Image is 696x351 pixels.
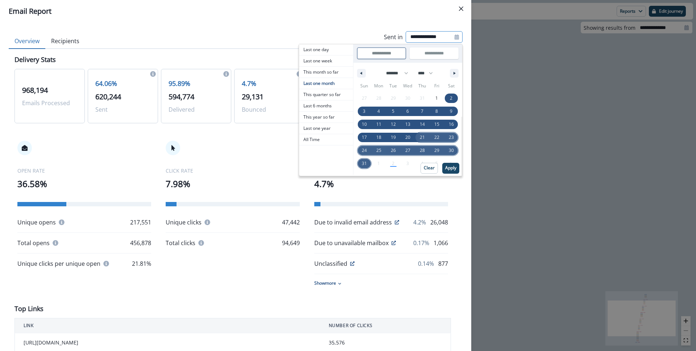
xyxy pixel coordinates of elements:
[299,44,353,55] button: Last one day
[384,33,403,41] p: Sent in
[372,80,386,92] span: Mon
[444,118,459,131] button: 16
[314,218,392,227] p: Due to invalid email address
[377,105,380,118] span: 4
[418,259,434,268] p: 0.14%
[357,80,372,92] span: Sun
[450,92,452,105] span: 2
[376,131,381,144] span: 18
[401,105,415,118] button: 6
[14,55,56,65] p: Delivery Stats
[405,131,410,144] span: 20
[430,92,444,105] button: 1
[357,118,372,131] button: 10
[299,100,353,112] button: Last 6 months
[386,105,401,118] button: 5
[401,144,415,157] button: 27
[95,79,150,88] p: 64.06%
[406,105,409,118] span: 6
[444,144,459,157] button: 30
[444,131,459,144] button: 23
[17,177,151,190] p: 36.58%
[314,259,347,268] p: Unclassified
[299,78,353,89] button: Last one month
[17,218,56,227] p: Unique opens
[45,34,85,49] button: Recipients
[15,318,320,333] th: LINK
[391,144,396,157] span: 26
[386,80,401,92] span: Tue
[166,218,202,227] p: Unique clicks
[130,239,151,247] p: 456,878
[420,131,425,144] span: 21
[391,118,396,131] span: 12
[372,144,386,157] button: 25
[445,165,456,170] p: Apply
[401,118,415,131] button: 13
[132,259,151,268] p: 21.81%
[166,167,299,174] p: CLICK RATE
[357,105,372,118] button: 3
[299,100,353,111] span: Last 6 months
[405,118,410,131] span: 13
[299,55,353,66] span: Last one week
[424,165,435,170] p: Clear
[401,131,415,144] button: 20
[242,79,297,88] p: 4.7%
[415,80,430,92] span: Thu
[415,144,430,157] button: 28
[405,144,410,157] span: 27
[314,177,448,190] p: 4.7%
[22,99,77,107] p: Emails Processed
[430,118,444,131] button: 15
[455,3,467,15] button: Close
[299,67,353,78] button: This month so far
[130,218,151,227] p: 217,551
[386,118,401,131] button: 12
[242,92,264,102] span: 29,131
[449,144,454,157] span: 30
[449,131,454,144] span: 23
[299,123,353,134] button: Last one year
[17,167,151,174] p: OPEN RATE
[372,131,386,144] button: 18
[434,144,439,157] span: 29
[386,131,401,144] button: 19
[166,177,299,190] p: 7.98%
[386,144,401,157] button: 26
[391,131,396,144] span: 19
[420,118,425,131] span: 14
[420,163,438,174] button: Clear
[22,85,48,95] span: 968,194
[420,144,425,157] span: 28
[421,105,423,118] span: 7
[299,112,353,123] button: This year so far
[449,118,454,131] span: 16
[430,80,444,92] span: Fri
[413,239,429,247] p: 0.17%
[438,259,448,268] p: 877
[362,118,367,131] span: 10
[392,105,394,118] span: 5
[430,144,444,157] button: 29
[299,112,353,123] span: This year so far
[95,105,150,114] p: Sent
[435,92,438,105] span: 1
[434,239,448,247] p: 1,066
[415,131,430,144] button: 21
[435,105,438,118] span: 8
[320,318,451,333] th: NUMBER OF CLICKS
[401,80,415,92] span: Wed
[299,55,353,67] button: Last one week
[299,89,353,100] button: This quarter so far
[9,6,463,17] div: Email Report
[17,259,100,268] p: Unique clicks per unique open
[299,134,353,145] button: All Time
[444,80,459,92] span: Sat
